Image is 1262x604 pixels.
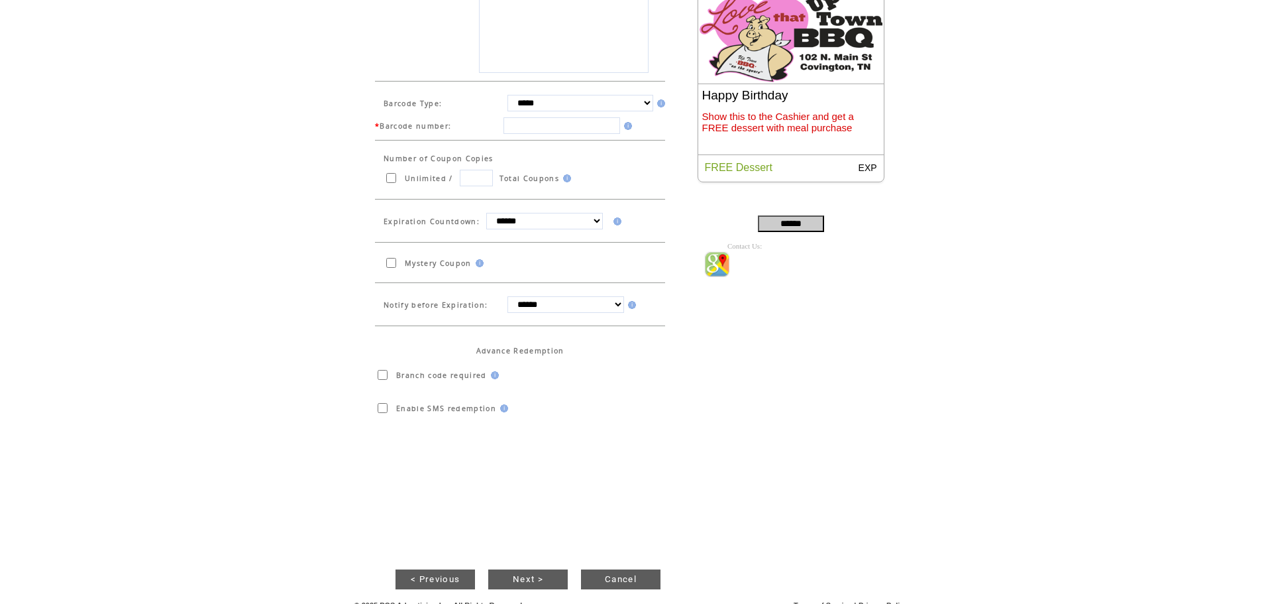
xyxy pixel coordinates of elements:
span: EXP [859,162,877,173]
span: Contact Us: [727,242,762,250]
span: Barcode number: [380,121,503,131]
span: FREE Dessert [705,162,772,173]
span: Mystery Coupon [405,259,472,268]
img: help.gif [559,174,571,182]
img: help.gif [496,404,508,412]
img: help.gif [609,217,621,225]
img: map_icon.png [704,251,730,277]
a: Cancel [581,570,660,589]
img: help.gif [487,371,499,379]
span: Show this to the Cashier and get a FREE dessert with meal purchase [702,111,854,133]
span: Number of Coupon Copies [384,154,494,163]
span: Advance Redemption [476,346,564,355]
img: help.gif [472,259,484,267]
span: Happy Birthday [702,88,788,102]
a: Next > [488,570,568,589]
img: help.gif [653,99,665,107]
a: < Previous [395,570,475,589]
img: help.gif [624,301,636,309]
span: Expiration Countdown: [384,217,480,226]
span: Barcode Type: [384,99,507,108]
span: Notify before Expiration: [384,300,507,310]
img: help.gif [620,122,632,130]
span: Total Coupons [500,174,559,183]
span: Enable SMS redemption [390,404,496,413]
span: Branch code required [390,371,487,380]
span: Unlimited / [405,174,453,183]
